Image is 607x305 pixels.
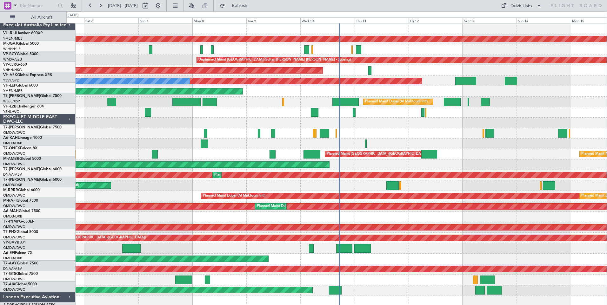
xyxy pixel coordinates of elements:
[3,78,19,83] a: YSSY/SYD
[3,36,23,41] a: YMEN/MEB
[226,3,253,8] span: Refresh
[3,141,22,146] a: OMDB/DXB
[3,167,62,171] a: T7-[PERSON_NAME]Global 6000
[3,241,26,244] a: VP-BVVBBJ1
[3,68,22,72] a: VHHH/HKG
[3,42,17,46] span: M-JGVJ
[3,282,15,286] span: T7-AIX
[3,183,22,187] a: OMDB/DXB
[3,146,37,150] a: T7-ONEXFalcon 8X
[138,17,192,23] div: Sun 7
[3,94,62,98] a: T7-[PERSON_NAME]Global 7500
[68,13,78,18] div: [DATE]
[463,17,517,23] div: Sat 13
[327,149,427,159] div: Planned Maint [GEOGRAPHIC_DATA] ([GEOGRAPHIC_DATA])
[3,199,38,203] a: M-RAFIGlobal 7500
[3,204,25,208] a: OMDW/DWC
[3,105,17,108] span: VH-L2B
[3,287,25,292] a: OMDW/DWC
[214,170,277,180] div: Planned Maint Dubai (Al Maktoum Intl)
[3,266,22,271] a: DNAA/ABV
[3,105,44,108] a: VH-L2BChallenger 604
[300,17,354,23] div: Wed 10
[3,178,62,182] a: T7-[PERSON_NAME]Global 6000
[203,191,265,201] div: Planned Maint Dubai (Al Maktoum Intl)
[3,256,22,261] a: OMDB/DXB
[3,262,38,265] a: T7-AAYGlobal 7500
[84,17,138,23] div: Sat 6
[108,3,138,9] span: [DATE] - [DATE]
[3,272,38,276] a: T7-GTSGlobal 7500
[3,220,35,224] a: T7-P1MPG-650ER
[3,188,40,192] a: M-RRRRGlobal 6000
[3,126,40,129] span: T7-[PERSON_NAME]
[17,15,67,20] span: All Aircraft
[46,233,146,243] div: Planned Maint [GEOGRAPHIC_DATA] ([GEOGRAPHIC_DATA])
[3,31,16,35] span: VH-RIU
[3,220,19,224] span: T7-P1MP
[3,277,25,282] a: OMDW/DWC
[365,97,428,107] div: Planned Maint Dubai (Al Maktoum Intl)
[3,209,19,213] span: A6-MAH
[355,17,409,23] div: Thu 11
[3,52,17,56] span: VP-BCY
[3,84,16,88] span: VH-LEP
[3,162,25,166] a: OMDW/DWC
[3,109,21,114] a: YSHL/WOL
[3,73,52,77] a: VH-VSKGlobal Express XRS
[3,99,20,104] a: WSSL/XSP
[217,1,255,11] button: Refresh
[3,188,18,192] span: M-RRRR
[409,17,463,23] div: Fri 12
[3,230,17,234] span: T7-FHX
[246,17,300,23] div: Tue 9
[3,245,25,250] a: OMDW/DWC
[3,167,40,171] span: T7-[PERSON_NAME]
[3,157,19,161] span: M-AMBR
[257,202,319,211] div: Planned Maint Dubai (Al Maktoum Intl)
[3,88,23,93] a: YMEN/MEB
[3,52,38,56] a: VP-BCYGlobal 5000
[3,57,22,62] a: WMSA/SZB
[510,3,532,10] div: Quick Links
[3,31,43,35] a: VH-RIUHawker 800XP
[3,209,40,213] a: A6-MAHGlobal 7500
[3,241,17,244] span: VP-BVV
[3,84,38,88] a: VH-LEPGlobal 6000
[3,251,15,255] span: A6-EFI
[3,126,62,129] a: T7-[PERSON_NAME]Global 7500
[3,42,39,46] a: M-JGVJGlobal 5000
[3,282,37,286] a: T7-AIXGlobal 5000
[7,12,69,23] button: All Aircraft
[3,199,17,203] span: M-RAFI
[3,130,25,135] a: OMDW/DWC
[3,251,32,255] a: A6-EFIFalcon 7X
[3,235,25,240] a: OMDW/DWC
[3,136,42,140] a: A6-KAHLineage 1000
[3,63,27,67] a: VP-CJRG-650
[198,55,351,65] div: Unplanned Maint [GEOGRAPHIC_DATA] (Sultan [PERSON_NAME] [PERSON_NAME] - Subang)
[3,151,25,156] a: OMDW/DWC
[3,63,16,67] span: VP-CJR
[498,1,545,11] button: Quick Links
[517,17,570,23] div: Sun 14
[3,73,17,77] span: VH-VSK
[19,1,56,10] input: Trip Number
[3,136,18,140] span: A6-KAH
[3,272,16,276] span: T7-GTS
[3,262,17,265] span: T7-AAY
[3,94,40,98] span: T7-[PERSON_NAME]
[3,146,20,150] span: T7-ONEX
[3,224,25,229] a: OMDW/DWC
[3,193,25,198] a: OMDW/DWC
[3,214,22,219] a: OMDB/DXB
[192,17,246,23] div: Mon 8
[3,178,40,182] span: T7-[PERSON_NAME]
[3,230,38,234] a: T7-FHXGlobal 5000
[3,157,41,161] a: M-AMBRGlobal 5000
[3,172,22,177] a: DNAA/ABV
[3,47,21,51] a: WIHH/HLP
